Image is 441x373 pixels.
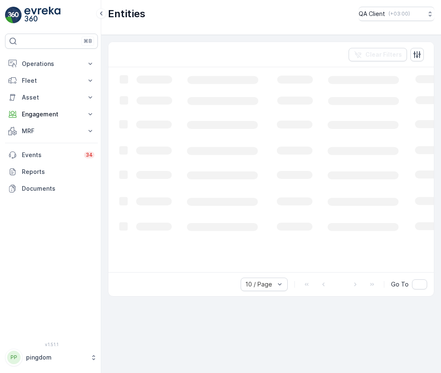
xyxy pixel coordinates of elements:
[5,342,98,347] span: v 1.51.1
[388,11,410,17] p: ( +03:00 )
[359,10,385,18] p: QA Client
[391,280,409,289] span: Go To
[22,168,94,176] p: Reports
[359,7,434,21] button: QA Client(+03:00)
[5,7,22,24] img: logo
[108,7,145,21] p: Entities
[5,180,98,197] a: Documents
[5,55,98,72] button: Operations
[5,106,98,123] button: Engagement
[5,89,98,106] button: Asset
[84,38,92,45] p: ⌘B
[24,7,60,24] img: logo_light-DOdMpM7g.png
[5,72,98,89] button: Fleet
[5,163,98,180] a: Reports
[22,76,81,85] p: Fleet
[26,353,86,362] p: pingdom
[22,110,81,118] p: Engagement
[22,151,79,159] p: Events
[22,93,81,102] p: Asset
[5,123,98,139] button: MRF
[7,351,21,364] div: PP
[5,349,98,366] button: PPpingdom
[5,147,98,163] a: Events34
[86,152,93,158] p: 34
[349,48,407,61] button: Clear Filters
[365,50,402,59] p: Clear Filters
[22,184,94,193] p: Documents
[22,127,81,135] p: MRF
[22,60,81,68] p: Operations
